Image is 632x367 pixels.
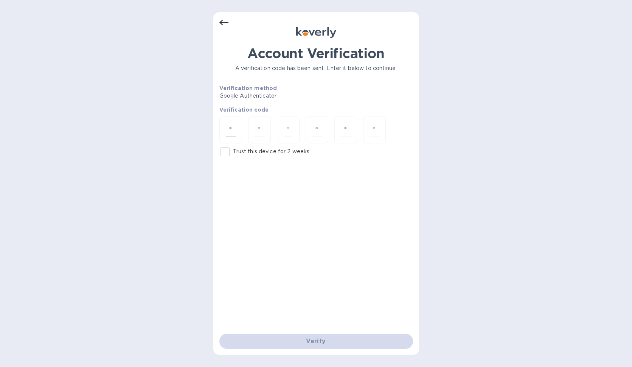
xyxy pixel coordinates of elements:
[219,64,413,72] p: A verification code has been sent. Enter it below to continue.
[219,45,413,61] h1: Account Verification
[219,85,277,91] b: Verification method
[219,92,335,100] p: Google Authenticator
[233,148,310,156] p: Trust this device for 2 weeks
[219,106,413,114] p: Verification code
